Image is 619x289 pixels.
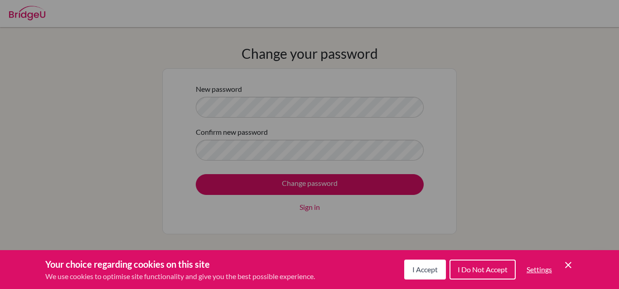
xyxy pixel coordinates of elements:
[450,260,516,280] button: I Do Not Accept
[404,260,446,280] button: I Accept
[45,271,315,282] p: We use cookies to optimise site functionality and give you the best possible experience.
[458,265,508,274] span: I Do Not Accept
[519,261,559,279] button: Settings
[527,265,552,274] span: Settings
[45,257,315,271] h3: Your choice regarding cookies on this site
[563,260,574,270] button: Save and close
[412,265,438,274] span: I Accept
